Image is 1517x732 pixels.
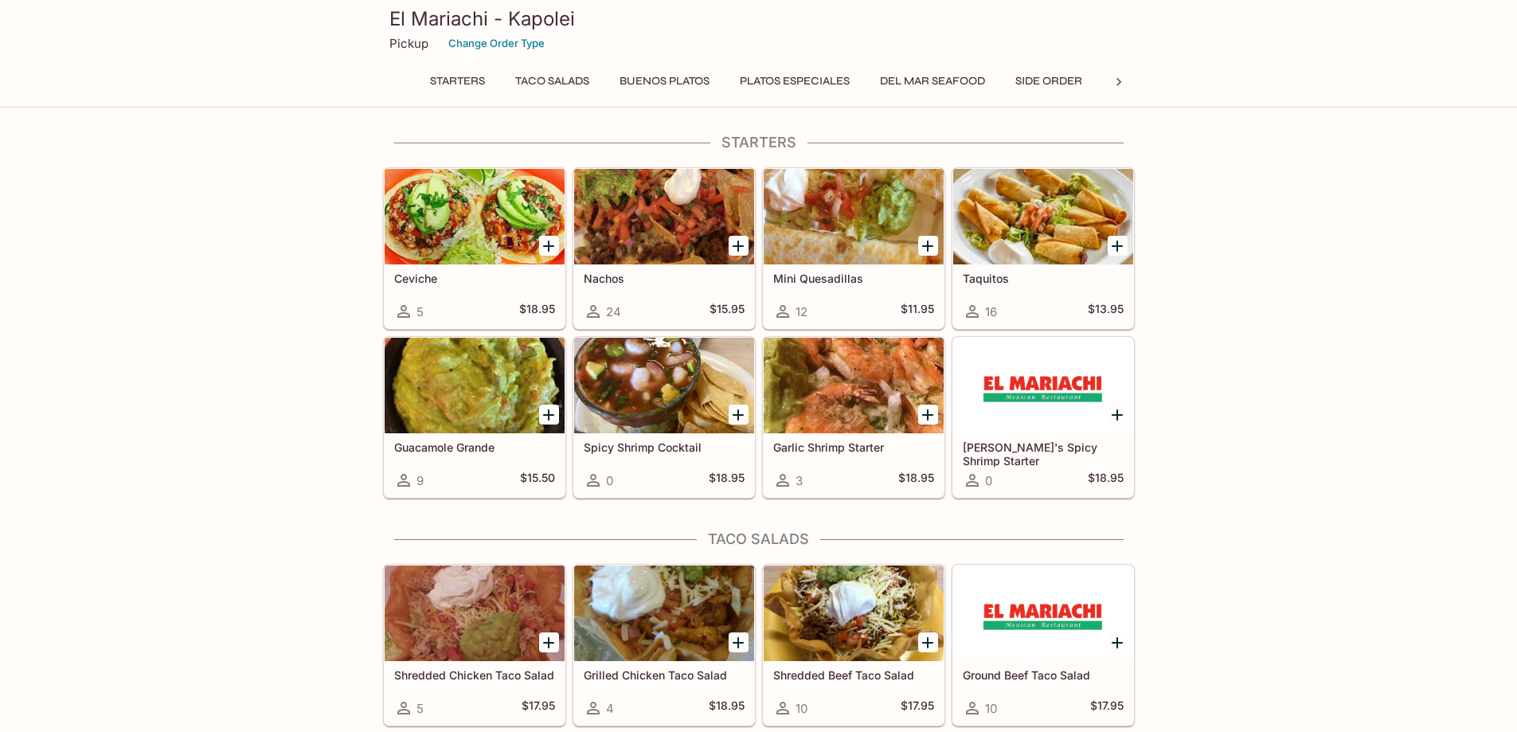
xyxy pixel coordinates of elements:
[764,338,944,433] div: Garlic Shrimp Starter
[796,473,803,488] span: 3
[764,566,944,661] div: Shredded Beef Taco Salad
[573,565,755,726] a: Grilled Chicken Taco Salad4$18.95
[1007,70,1091,92] button: Side Order
[394,668,555,682] h5: Shredded Chicken Taco Salad
[573,168,755,329] a: Nachos24$15.95
[606,304,621,319] span: 24
[520,471,555,490] h5: $15.50
[731,70,858,92] button: Platos Especiales
[389,6,1128,31] h3: El Mariachi - Kapolei
[773,668,934,682] h5: Shredded Beef Taco Salad
[522,699,555,718] h5: $17.95
[1088,302,1124,321] h5: $13.95
[574,338,754,433] div: Spicy Shrimp Cocktail
[506,70,598,92] button: Taco Salads
[611,70,718,92] button: Buenos Platos
[963,668,1124,682] h5: Ground Beef Taco Salad
[901,699,934,718] h5: $17.95
[539,405,559,425] button: Add Guacamole Grande
[918,236,938,256] button: Add Mini Quesadillas
[573,337,755,498] a: Spicy Shrimp Cocktail0$18.95
[1088,471,1124,490] h5: $18.95
[389,36,428,51] p: Pickup
[574,169,754,264] div: Nachos
[441,31,552,56] button: Change Order Type
[952,565,1134,726] a: Ground Beef Taco Salad10$17.95
[584,440,745,454] h5: Spicy Shrimp Cocktail
[985,701,997,716] span: 10
[918,405,938,425] button: Add Garlic Shrimp Starter
[1090,699,1124,718] h5: $17.95
[385,566,565,661] div: Shredded Chicken Taco Salad
[416,701,424,716] span: 5
[1108,405,1128,425] button: Add Chuy's Spicy Shrimp Starter
[1108,236,1128,256] button: Add Taquitos
[729,405,749,425] button: Add Spicy Shrimp Cocktail
[416,304,424,319] span: 5
[985,473,992,488] span: 0
[796,304,807,319] span: 12
[953,566,1133,661] div: Ground Beef Taco Salad
[710,302,745,321] h5: $15.95
[384,168,565,329] a: Ceviche5$18.95
[773,272,934,285] h5: Mini Quesadillas
[519,302,555,321] h5: $18.95
[416,473,424,488] span: 9
[901,302,934,321] h5: $11.95
[763,337,944,498] a: Garlic Shrimp Starter3$18.95
[796,701,807,716] span: 10
[709,699,745,718] h5: $18.95
[584,668,745,682] h5: Grilled Chicken Taco Salad
[539,236,559,256] button: Add Ceviche
[384,337,565,498] a: Guacamole Grande9$15.50
[539,632,559,652] button: Add Shredded Chicken Taco Salad
[1108,632,1128,652] button: Add Ground Beef Taco Salad
[383,134,1135,151] h4: Starters
[871,70,994,92] button: Del Mar Seafood
[952,337,1134,498] a: [PERSON_NAME]'s Spicy Shrimp Starter0$18.95
[709,471,745,490] h5: $18.95
[384,565,565,726] a: Shredded Chicken Taco Salad5$17.95
[985,304,997,319] span: 16
[763,168,944,329] a: Mini Quesadillas12$11.95
[606,473,613,488] span: 0
[606,701,614,716] span: 4
[963,440,1124,467] h5: [PERSON_NAME]'s Spicy Shrimp Starter
[763,565,944,726] a: Shredded Beef Taco Salad10$17.95
[918,632,938,652] button: Add Shredded Beef Taco Salad
[953,338,1133,433] div: Chuy's Spicy Shrimp Starter
[383,530,1135,548] h4: Taco Salads
[764,169,944,264] div: Mini Quesadillas
[729,236,749,256] button: Add Nachos
[385,169,565,264] div: Ceviche
[574,566,754,661] div: Grilled Chicken Taco Salad
[394,272,555,285] h5: Ceviche
[421,70,494,92] button: Starters
[584,272,745,285] h5: Nachos
[385,338,565,433] div: Guacamole Grande
[729,632,749,652] button: Add Grilled Chicken Taco Salad
[898,471,934,490] h5: $18.95
[773,440,934,454] h5: Garlic Shrimp Starter
[952,168,1134,329] a: Taquitos16$13.95
[953,169,1133,264] div: Taquitos
[963,272,1124,285] h5: Taquitos
[394,440,555,454] h5: Guacamole Grande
